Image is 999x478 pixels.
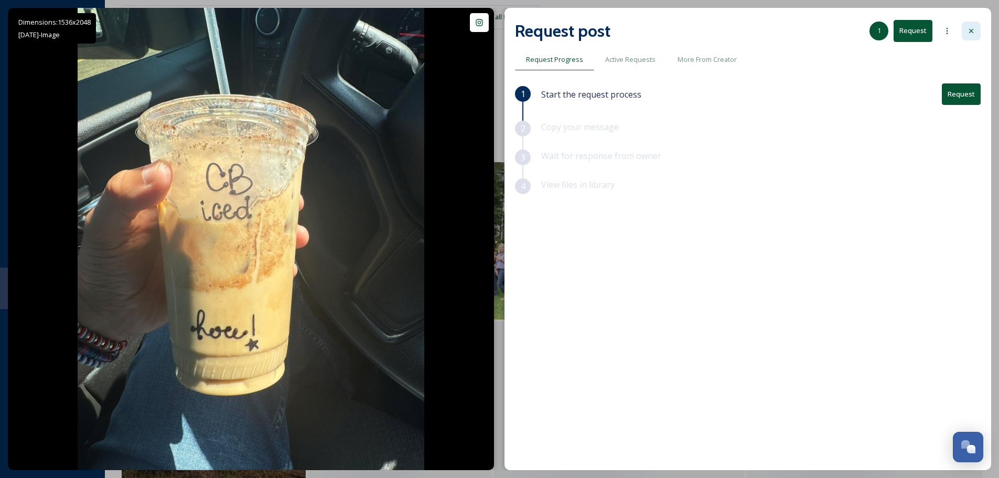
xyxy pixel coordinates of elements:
[521,180,525,193] span: 4
[541,150,661,162] span: Wait for response from owner
[953,432,983,462] button: Open Chat
[894,20,932,41] button: Request
[18,30,60,39] span: [DATE] - Image
[18,17,91,27] span: Dimensions: 1536 x 2048
[605,55,656,65] span: Active Requests
[521,88,525,100] span: 1
[78,8,424,470] img: Today was a day!! Java Jack's Coffee House came to the rescue!! This crème brûlée latte (please e...
[678,55,737,65] span: More From Creator
[541,179,615,190] span: View files in library
[521,122,525,135] span: 2
[515,18,610,44] h2: Request post
[541,88,641,101] span: Start the request process
[942,83,981,105] button: Request
[526,55,583,65] span: Request Progress
[541,121,619,133] span: Copy your message
[877,26,881,36] span: 1
[521,151,525,164] span: 3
